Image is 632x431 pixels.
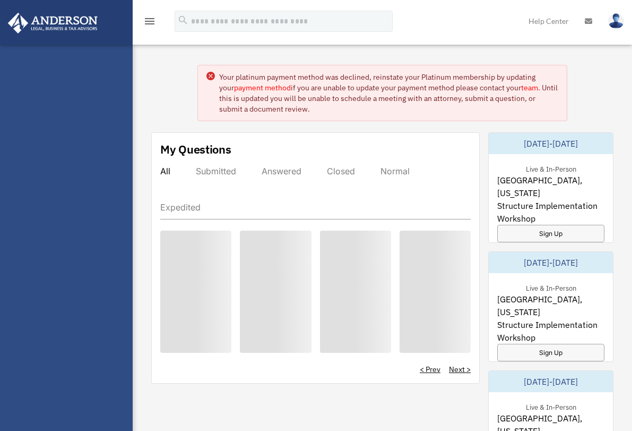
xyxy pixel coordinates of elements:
[489,252,613,273] div: [DATE]-[DATE]
[234,83,291,92] a: payment method
[489,133,613,154] div: [DATE]-[DATE]
[177,14,189,26] i: search
[608,13,624,29] img: User Pic
[497,344,604,361] a: Sign Up
[143,19,156,28] a: menu
[196,166,236,176] div: Submitted
[497,174,604,199] span: [GEOGRAPHIC_DATA], [US_STATE]
[517,401,585,412] div: Live & In-Person
[160,202,201,213] div: Expedited
[497,318,604,344] span: Structure Implementation Workshop
[160,166,170,176] div: All
[497,225,604,242] a: Sign Up
[420,364,440,375] a: < Prev
[160,141,231,157] div: My Questions
[489,371,613,392] div: [DATE]-[DATE]
[449,364,471,375] a: Next >
[327,166,355,176] div: Closed
[262,166,301,176] div: Answered
[5,13,101,33] img: Anderson Advisors Platinum Portal
[517,282,585,293] div: Live & In-Person
[380,166,410,176] div: Normal
[517,163,585,174] div: Live & In-Person
[497,293,604,318] span: [GEOGRAPHIC_DATA], [US_STATE]
[143,15,156,28] i: menu
[219,72,558,114] div: Your platinum payment method was declined, reinstate your Platinum membership by updating your if...
[497,199,604,225] span: Structure Implementation Workshop
[521,83,538,92] a: team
